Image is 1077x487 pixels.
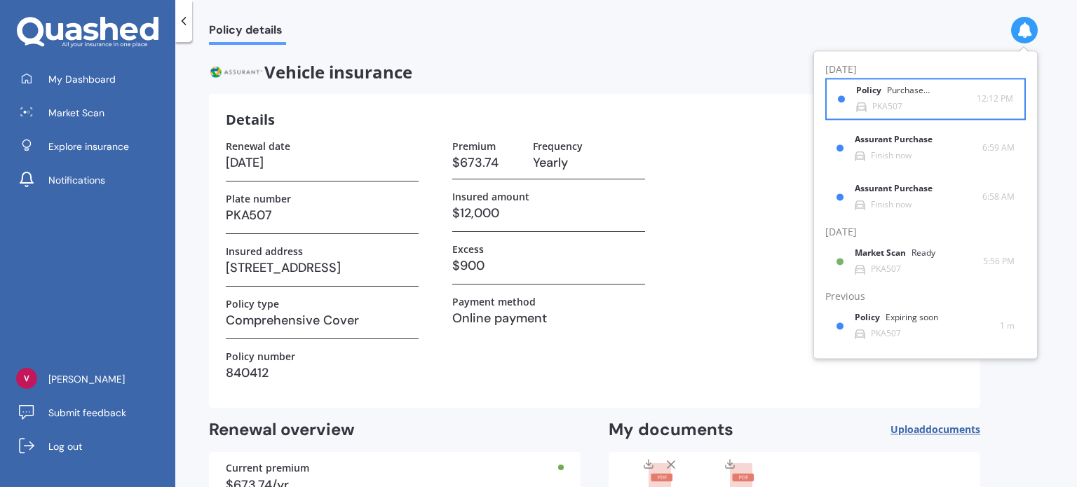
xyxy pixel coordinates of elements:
label: Insured amount [452,191,529,203]
div: [DATE] [825,225,1026,240]
label: Policy type [226,298,279,310]
span: 1 m [1000,319,1015,333]
span: Log out [48,439,82,453]
div: Purchase completed [887,86,960,96]
a: Submit feedback [11,399,175,427]
label: Frequency [533,140,583,152]
span: documents [926,423,980,436]
h3: Details [226,111,275,129]
span: Policy details [209,23,286,42]
label: Renewal date [226,140,290,152]
div: Ready [912,249,935,259]
span: My Dashboard [48,72,116,86]
h3: Yearly [533,152,645,173]
h3: Online payment [452,308,645,329]
label: Excess [452,243,484,255]
h3: [DATE] [226,152,419,173]
img: ACg8ocJief6sIZoS2rOBhBZrQitjXrCk89oF2fd8WAt41oL0gFA8Ow=s96-c [16,368,37,389]
a: My Dashboard [11,65,175,93]
b: Policy [855,313,886,323]
span: Notifications [48,173,105,187]
span: Submit feedback [48,406,126,420]
h3: [STREET_ADDRESS] [226,257,419,278]
span: 5:56 PM [983,254,1015,268]
a: Log out [11,432,175,460]
span: 6:59 AM [982,141,1015,155]
b: Market Scan [855,249,912,259]
h3: $12,000 [452,203,645,224]
div: PKA507 [872,102,902,111]
a: [PERSON_NAME] [11,365,175,393]
a: Market Scan [11,99,175,127]
h3: $900 [452,255,645,276]
div: Finish now [871,151,912,160]
div: Previous [825,289,1026,305]
b: Policy [856,86,887,96]
img: Assurant.png [209,62,264,83]
label: Premium [452,140,496,152]
h3: Comprehensive Cover [226,310,419,331]
div: PKA507 [871,329,901,338]
div: Finish now [871,200,912,210]
div: [DATE] [825,62,1026,78]
label: Plate number [226,193,291,205]
div: Current premium [226,463,564,473]
a: Notifications [11,166,175,194]
h3: $673.74 [452,152,522,173]
span: Explore insurance [48,139,129,153]
label: Policy number [226,350,295,362]
span: 12:12 PM [977,92,1013,106]
div: PKA507 [871,264,901,274]
h2: My documents [609,419,733,441]
label: Insured address [226,245,303,257]
h3: 840412 [226,362,419,383]
b: Assurant Purchase [855,135,938,145]
button: Uploaddocuments [890,419,980,441]
b: Assurant Purchase [855,184,938,194]
span: Market Scan [48,106,104,120]
span: 6:58 AM [982,190,1015,204]
span: [PERSON_NAME] [48,372,125,386]
a: Explore insurance [11,132,175,160]
div: Expiring soon [886,313,938,323]
span: Vehicle insurance [209,62,815,83]
label: Payment method [452,296,536,308]
span: Upload [890,424,980,435]
h2: Renewal overview [209,419,581,441]
h3: PKA507 [226,205,419,226]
